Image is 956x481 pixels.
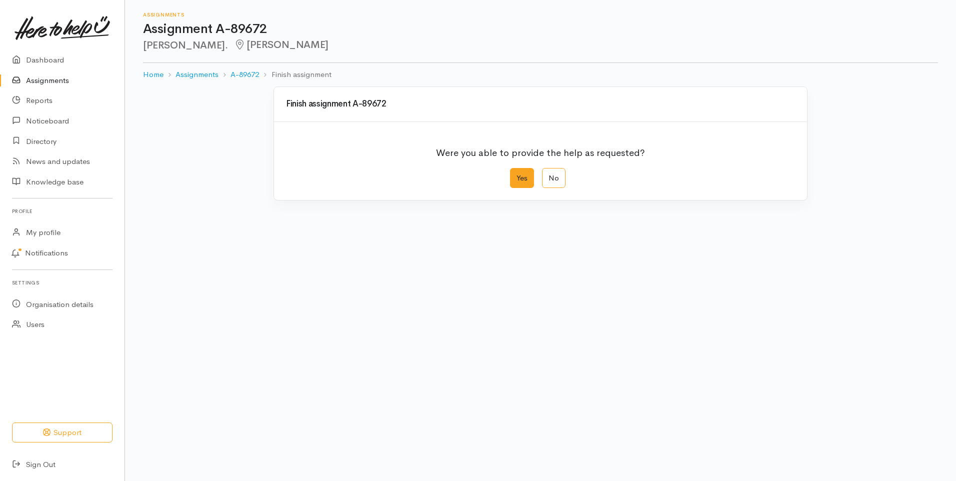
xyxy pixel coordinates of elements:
nav: breadcrumb [143,63,938,86]
label: Yes [510,168,534,188]
label: No [542,168,565,188]
p: Were you able to provide the help as requested? [436,140,645,160]
h1: Assignment A-89672 [143,22,938,36]
h2: [PERSON_NAME]. [143,39,938,51]
li: Finish assignment [259,69,331,80]
h3: Finish assignment A-89672 [286,99,795,109]
h6: Settings [12,276,112,289]
a: A-89672 [230,69,259,80]
a: Home [143,69,163,80]
a: Assignments [175,69,218,80]
h6: Profile [12,204,112,218]
h6: Assignments [143,12,938,17]
span: [PERSON_NAME] [233,38,328,51]
button: Support [12,422,112,443]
